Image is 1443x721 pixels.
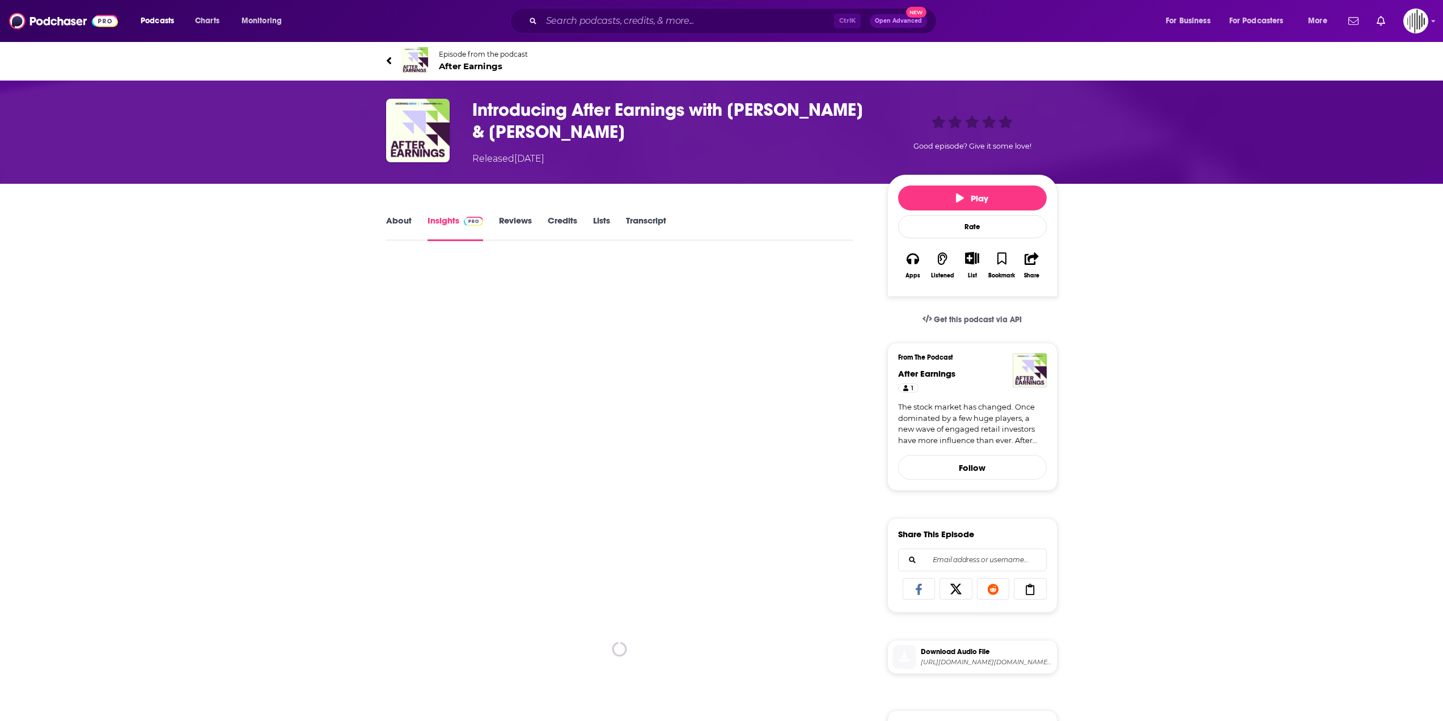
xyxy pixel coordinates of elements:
[892,645,1052,669] a: Download Audio File[URL][DOMAIN_NAME][DOMAIN_NAME][DOMAIN_NAME][DOMAIN_NAME]
[921,647,1052,657] span: Download Audio File
[472,99,869,143] h3: Introducing After Earnings with Austin Hankwitz & Katie Perry
[439,61,528,71] span: After Earnings
[870,14,927,28] button: Open AdvancedNew
[9,10,118,32] img: Podchaser - Follow, Share and Rate Podcasts
[133,12,189,30] button: open menu
[439,50,528,58] span: Episode from the podcast
[988,272,1015,279] div: Bookmark
[1403,9,1428,33] span: Logged in as gpg2
[1017,244,1046,286] button: Share
[898,402,1047,446] a: The stock market has changed. Once dominated by a few huge players, a new wave of engaged retail ...
[898,244,928,286] button: Apps
[548,215,577,241] a: Credits
[1158,12,1225,30] button: open menu
[898,455,1047,480] button: Follow
[1166,13,1211,29] span: For Business
[472,152,544,166] div: Released [DATE]
[898,185,1047,210] button: Play
[1344,11,1363,31] a: Show notifications dropdown
[1308,13,1327,29] span: More
[903,578,936,600] a: Share on Facebook
[957,244,987,286] div: Show More ButtonList
[898,549,1047,571] div: Search followers
[913,142,1031,150] span: Good episode? Give it some love!
[940,578,972,600] a: Share on X/Twitter
[898,383,919,393] a: 1
[921,658,1052,667] span: https://www.podtrac.com/pts/redirect.mp3/pdst.fm/e/tracking.swap.fm/track/bHsDpvy53mYwJpnc1UL5/tr...
[401,47,428,74] img: After Earnings
[906,7,926,18] span: New
[898,353,1038,361] h3: From The Podcast
[141,13,174,29] span: Podcasts
[626,215,666,241] a: Transcript
[386,47,1057,74] a: After EarningsEpisode from the podcastAfter Earnings
[499,215,532,241] a: Reviews
[977,578,1010,600] a: Share on Reddit
[195,13,219,29] span: Charts
[987,244,1017,286] button: Bookmark
[834,14,861,28] span: Ctrl K
[931,272,954,279] div: Listened
[875,18,922,24] span: Open Advanced
[960,252,984,264] button: Show More Button
[1403,9,1428,33] img: User Profile
[593,215,610,241] a: Lists
[234,12,297,30] button: open menu
[898,215,1047,238] div: Rate
[934,315,1022,324] span: Get this podcast via API
[908,549,1037,571] input: Email address or username...
[1372,11,1390,31] a: Show notifications dropdown
[1014,578,1047,600] a: Copy Link
[1013,353,1047,387] img: After Earnings
[386,215,412,241] a: About
[464,217,484,226] img: Podchaser Pro
[1403,9,1428,33] button: Show profile menu
[898,368,955,379] a: After Earnings
[386,99,450,162] img: Introducing After Earnings with Austin Hankwitz & Katie Perry
[911,383,913,394] span: 1
[905,272,920,279] div: Apps
[1024,272,1039,279] div: Share
[928,244,957,286] button: Listened
[541,12,834,30] input: Search podcasts, credits, & more...
[521,8,947,34] div: Search podcasts, credits, & more...
[898,529,974,539] h3: Share This Episode
[913,306,1031,334] a: Get this podcast via API
[956,193,988,204] span: Play
[968,272,977,279] div: List
[1300,12,1342,30] button: open menu
[1229,13,1284,29] span: For Podcasters
[242,13,282,29] span: Monitoring
[428,215,484,241] a: InsightsPodchaser Pro
[1222,12,1300,30] button: open menu
[188,12,226,30] a: Charts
